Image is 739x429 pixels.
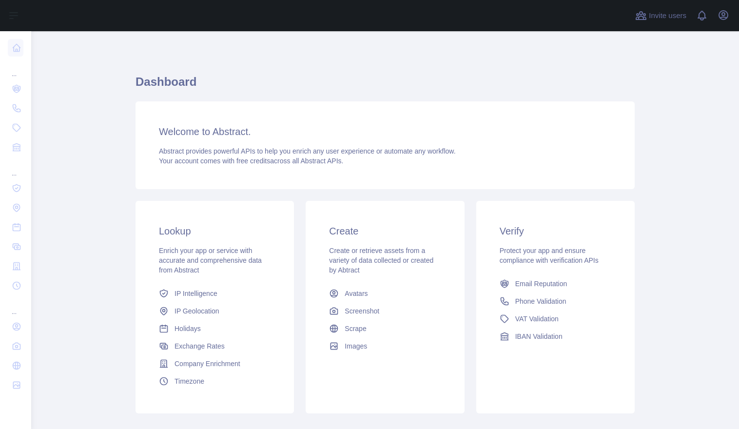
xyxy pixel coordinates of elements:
[159,125,611,138] h3: Welcome to Abstract.
[175,359,240,369] span: Company Enrichment
[175,341,225,351] span: Exchange Rates
[496,310,615,328] a: VAT Validation
[633,8,688,23] button: Invite users
[325,285,445,302] a: Avatars
[159,224,271,238] h3: Lookup
[496,292,615,310] a: Phone Validation
[345,324,366,333] span: Scrape
[325,337,445,355] a: Images
[515,331,563,341] span: IBAN Validation
[345,341,367,351] span: Images
[325,302,445,320] a: Screenshot
[515,296,566,306] span: Phone Validation
[325,320,445,337] a: Scrape
[515,314,559,324] span: VAT Validation
[155,302,274,320] a: IP Geolocation
[175,324,201,333] span: Holidays
[159,157,343,165] span: Your account comes with across all Abstract APIs.
[649,10,686,21] span: Invite users
[136,74,635,97] h1: Dashboard
[515,279,567,289] span: Email Reputation
[155,320,274,337] a: Holidays
[345,306,379,316] span: Screenshot
[159,147,456,155] span: Abstract provides powerful APIs to help you enrich any user experience or automate any workflow.
[496,328,615,345] a: IBAN Validation
[496,275,615,292] a: Email Reputation
[155,372,274,390] a: Timezone
[155,285,274,302] a: IP Intelligence
[159,247,262,274] span: Enrich your app or service with accurate and comprehensive data from Abstract
[329,247,433,274] span: Create or retrieve assets from a variety of data collected or created by Abtract
[175,306,219,316] span: IP Geolocation
[345,289,368,298] span: Avatars
[155,337,274,355] a: Exchange Rates
[155,355,274,372] a: Company Enrichment
[8,158,23,177] div: ...
[8,58,23,78] div: ...
[8,296,23,316] div: ...
[236,157,270,165] span: free credits
[500,247,599,264] span: Protect your app and ensure compliance with verification APIs
[175,289,217,298] span: IP Intelligence
[175,376,204,386] span: Timezone
[500,224,611,238] h3: Verify
[329,224,441,238] h3: Create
